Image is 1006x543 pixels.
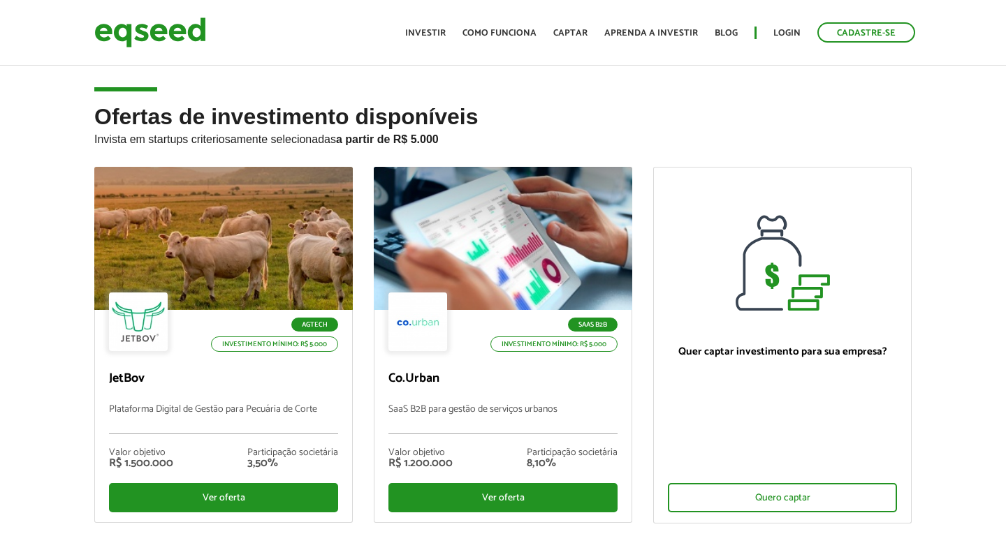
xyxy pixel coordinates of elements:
a: Quer captar investimento para sua empresa? Quero captar [653,167,912,523]
p: SaaS B2B para gestão de serviços urbanos [388,404,618,434]
div: 3,50% [247,458,338,469]
div: Valor objetivo [109,448,173,458]
div: Ver oferta [109,483,338,512]
a: Como funciona [462,29,537,38]
div: Participação societária [247,448,338,458]
a: SaaS B2B Investimento mínimo: R$ 5.000 Co.Urban SaaS B2B para gestão de serviços urbanos Valor ob... [374,167,632,523]
div: Participação societária [527,448,618,458]
div: Quero captar [668,483,897,512]
p: Plataforma Digital de Gestão para Pecuária de Corte [109,404,338,434]
div: Valor objetivo [388,448,453,458]
div: R$ 1.500.000 [109,458,173,469]
img: EqSeed [94,14,206,51]
a: Investir [405,29,446,38]
strong: a partir de R$ 5.000 [336,133,439,145]
p: JetBov [109,371,338,387]
p: Co.Urban [388,371,618,387]
a: Login [773,29,801,38]
p: SaaS B2B [568,318,618,332]
p: Invista em startups criteriosamente selecionadas [94,129,912,146]
p: Investimento mínimo: R$ 5.000 [211,336,338,352]
p: Quer captar investimento para sua empresa? [668,345,897,358]
a: Aprenda a investir [604,29,698,38]
div: R$ 1.200.000 [388,458,453,469]
div: 8,10% [527,458,618,469]
a: Captar [553,29,588,38]
div: Ver oferta [388,483,618,512]
a: Blog [715,29,738,38]
p: Agtech [291,318,338,332]
h2: Ofertas de investimento disponíveis [94,105,912,167]
a: Cadastre-se [817,22,915,43]
a: Agtech Investimento mínimo: R$ 5.000 JetBov Plataforma Digital de Gestão para Pecuária de Corte V... [94,167,353,523]
p: Investimento mínimo: R$ 5.000 [490,336,618,352]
